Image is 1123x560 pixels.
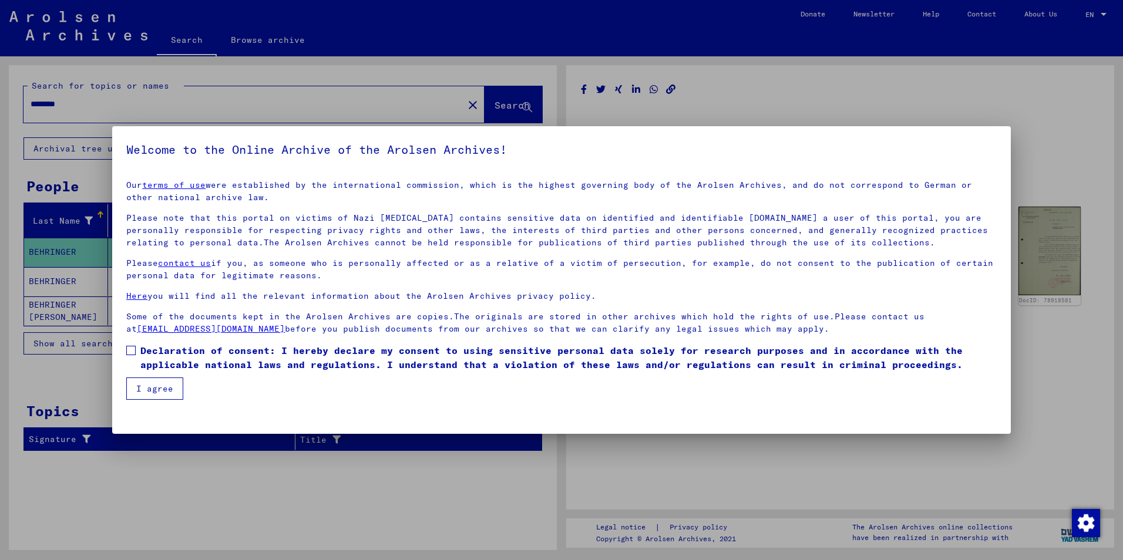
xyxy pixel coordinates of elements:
[158,258,211,268] a: contact us
[126,257,997,282] p: Please if you, as someone who is personally affected or as a relative of a victim of persecution,...
[126,291,147,301] a: Here
[142,180,206,190] a: terms of use
[126,311,997,335] p: Some of the documents kept in the Arolsen Archives are copies.The originals are stored in other a...
[126,179,997,204] p: Our were established by the international commission, which is the highest governing body of the ...
[140,343,997,372] span: Declaration of consent: I hereby declare my consent to using sensitive personal data solely for r...
[1072,509,1100,537] img: Change consent
[126,290,997,302] p: you will find all the relevant information about the Arolsen Archives privacy policy.
[137,323,285,334] a: [EMAIL_ADDRESS][DOMAIN_NAME]
[126,377,183,400] button: I agree
[126,212,997,249] p: Please note that this portal on victims of Nazi [MEDICAL_DATA] contains sensitive data on identif...
[126,140,997,159] h5: Welcome to the Online Archive of the Arolsen Archives!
